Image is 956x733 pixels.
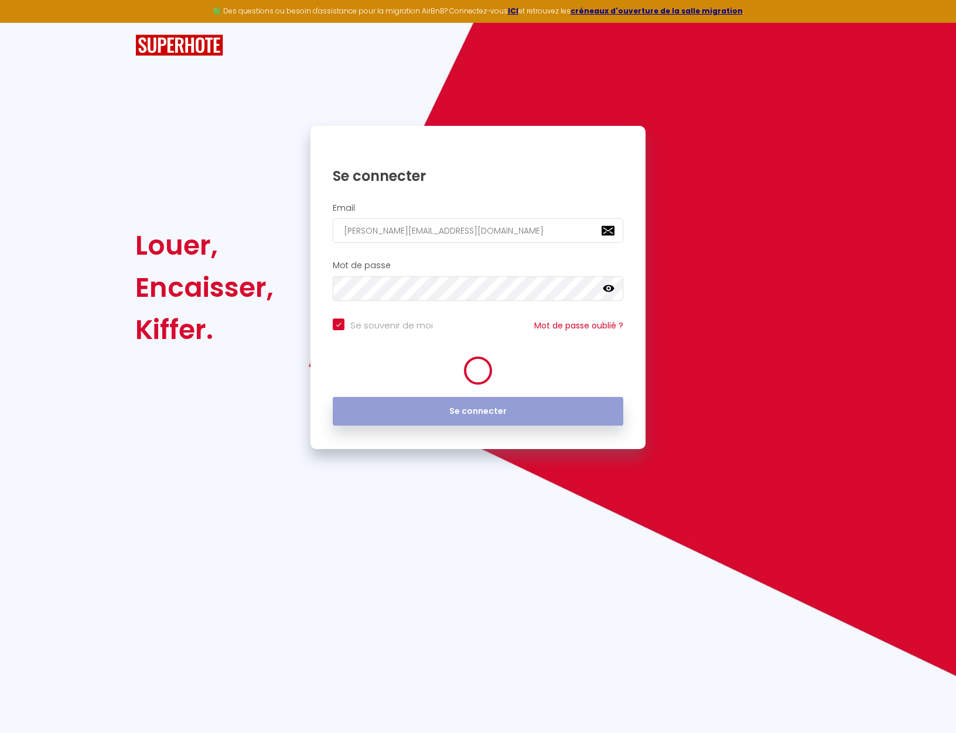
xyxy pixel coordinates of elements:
a: Mot de passe oublié ? [534,320,623,331]
img: SuperHote logo [135,35,223,56]
h2: Mot de passe [333,261,623,270]
a: ICI [508,6,518,16]
div: Louer, [135,224,274,266]
input: Ton Email [333,218,623,243]
h1: Se connecter [333,167,623,185]
h2: Email [333,203,623,213]
button: Se connecter [333,397,623,426]
div: Encaisser, [135,266,274,309]
div: Kiffer. [135,309,274,351]
a: créneaux d'ouverture de la salle migration [571,6,743,16]
button: Ouvrir le widget de chat LiveChat [9,5,45,40]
